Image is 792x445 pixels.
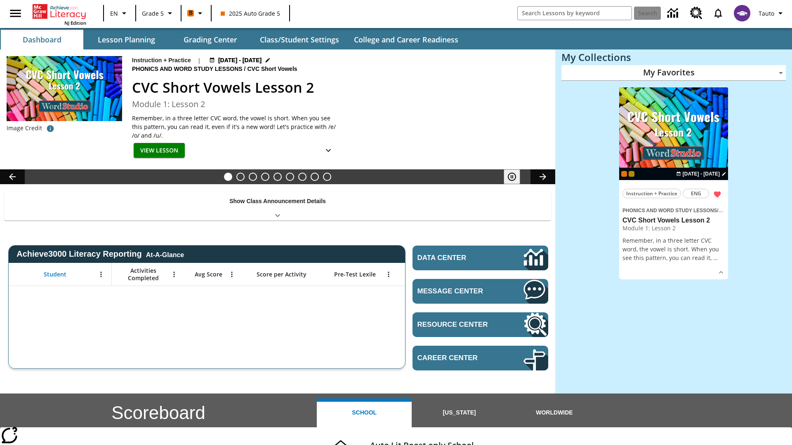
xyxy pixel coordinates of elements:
[229,197,326,206] p: Show Class Announcement Details
[734,5,750,21] img: avatar image
[110,9,118,18] span: EN
[247,65,299,74] span: CVC Short Vowels
[622,236,725,262] p: Remember, in a three letter CVC word, the vowel is short. When you see this pattern, you can read...
[622,216,725,225] h3: CVC Short Vowels Lesson 2
[622,189,681,198] button: Instruction + Practice
[530,169,555,184] button: Lesson carousel, Next
[33,2,86,26] div: Home
[412,398,507,427] button: [US_STATE]
[622,208,717,213] span: Phonics and Word Study Lessons
[64,20,86,26] span: NJ Edition
[142,9,164,18] span: Grade 5
[713,254,718,262] span: …
[106,6,133,21] button: Language: EN, Select a language
[622,206,725,215] span: Topic: Phonics and Word Study Lessons/CVC Short Vowels
[323,173,331,181] button: Slide 9 Sleepless in the Animal Kingdom
[412,346,548,370] a: Career Center
[691,189,701,198] span: ENG
[42,121,59,136] button: Image credit: TOXIC CAT/Shutterstock
[717,206,723,214] span: /
[286,173,294,181] button: Slide 6 Pre-release lesson
[132,98,545,110] h3: Module 1: Lesson 2
[221,9,280,18] span: 2025 Auto Grade 5
[139,6,178,21] button: Grade: Grade 5, Select a grade
[683,170,720,178] span: [DATE] - [DATE]
[298,173,306,181] button: Slide 7 Career Lesson
[132,77,545,98] h2: CVC Short Vowels Lesson 2
[134,143,185,158] button: View Lesson
[759,9,774,18] span: Tauto
[249,173,257,181] button: Slide 3 Cars of the Future?
[317,398,412,427] button: School
[504,169,520,184] button: Pause
[198,56,201,65] span: |
[561,65,786,81] div: My Favorites
[168,268,180,281] button: Open Menu
[195,271,222,278] span: Avg Score
[619,87,728,280] div: lesson details
[674,170,728,178] button: Aug 23 - Aug 23 Choose Dates
[382,268,395,281] button: Open Menu
[189,8,193,18] span: B
[518,7,632,20] input: search field
[44,271,66,278] span: Student
[504,169,528,184] div: Pause
[755,6,789,21] button: Profile/Settings
[311,173,319,181] button: Slide 8 Making a Difference for the Planet
[224,173,232,181] button: Slide 1 CVC Short Vowels Lesson 2
[7,56,122,121] img: CVC Short Vowels Lesson 2.
[132,56,191,65] p: Instruction + Practice
[707,2,729,24] a: Notifications
[273,173,282,181] button: Slide 5 One Idea, Lots of Hard Work
[218,56,262,65] span: [DATE] - [DATE]
[33,3,86,20] a: Home
[417,254,495,262] span: Data Center
[412,279,548,304] a: Message Center
[85,30,167,49] button: Lesson Planning
[729,2,755,24] button: Select a new avatar
[412,246,548,270] a: Data Center
[626,189,677,198] span: Instruction + Practice
[132,114,338,140] p: Remember, in a three letter CVC word, the vowel is short. When you see this pattern, you can read...
[417,321,499,329] span: Resource Center
[417,354,499,362] span: Career Center
[412,312,548,337] a: Resource Center, Will open in new tab
[95,268,107,281] button: Open Menu
[244,66,246,72] span: /
[236,173,245,181] button: Slide 2 Taking Movies to the X-Dimension
[719,208,761,213] span: CVC Short Vowels
[683,189,709,198] button: ENG
[3,1,28,26] button: Open side menu
[261,173,269,181] button: Slide 4 What's the Big Idea?
[184,6,208,21] button: Boost Class color is orange. Change class color
[685,2,707,24] a: Resource Center, Will open in new tab
[7,124,42,132] p: Image Credit
[116,267,170,282] span: Activities Completed
[629,171,634,177] div: New 2025 class
[417,287,499,295] span: Message Center
[16,249,184,259] span: Achieve3000 Literacy Reporting
[347,30,465,49] button: College and Career Readiness
[710,187,725,202] button: Remove from Favorites
[226,268,238,281] button: Open Menu
[334,271,376,278] span: Pre-Test Lexile
[621,171,627,177] div: Current Class
[146,250,184,259] div: At-A-Glance
[561,52,786,63] h3: My Collections
[1,30,83,49] button: Dashboard
[320,143,337,158] button: Show Details
[257,271,306,278] span: Score per Activity
[715,266,727,279] button: Show Details
[4,192,551,220] div: Show Class Announcement Details
[662,2,685,25] a: Data Center
[207,56,273,65] button: Aug 23 - Aug 23 Choose Dates
[507,398,602,427] button: Worldwide
[169,30,252,49] button: Grading Center
[132,65,244,74] span: Phonics and Word Study Lessons
[253,30,346,49] button: Class/Student Settings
